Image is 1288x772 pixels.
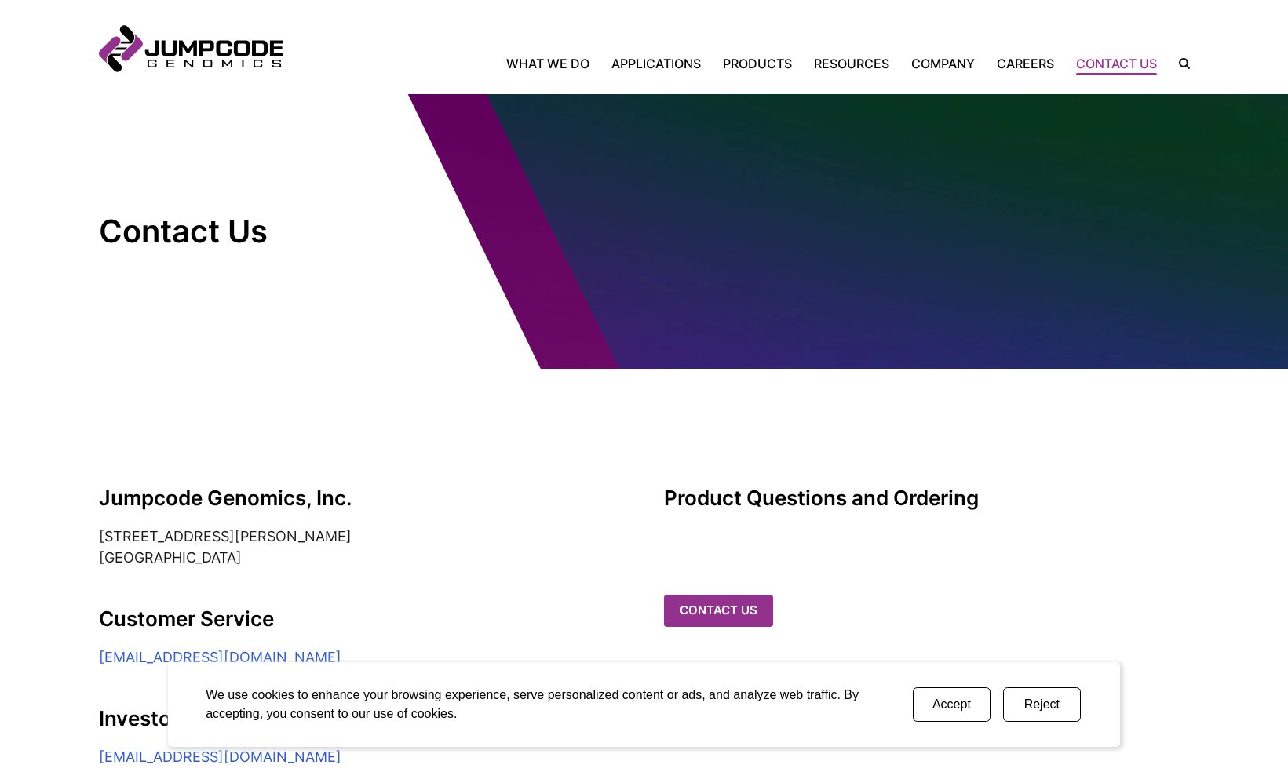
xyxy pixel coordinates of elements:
[206,688,859,720] span: We use cookies to enhance your browsing experience, serve personalized content or ads, and analyz...
[99,526,625,568] address: [STREET_ADDRESS][PERSON_NAME] [GEOGRAPHIC_DATA]
[99,212,381,251] h1: Contact Us
[99,748,341,765] a: [EMAIL_ADDRESS][DOMAIN_NAME]
[664,595,773,627] a: Contact us
[712,54,803,73] a: Products
[664,486,1190,510] h3: Product Questions and Ordering
[900,54,986,73] a: Company
[99,707,625,730] h2: Investor Contact
[283,54,1168,73] nav: Primary Navigation
[803,54,900,73] a: Resources
[1168,58,1190,69] label: Search the site.
[99,607,625,631] h2: Customer Service
[99,486,625,510] h2: Jumpcode Genomics, Inc.
[99,649,341,665] a: [EMAIL_ADDRESS][DOMAIN_NAME]
[600,54,712,73] a: Applications
[913,687,991,722] button: Accept
[1065,54,1168,73] a: Contact Us
[986,54,1065,73] a: Careers
[1003,687,1081,722] button: Reject
[506,54,600,73] a: What We Do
